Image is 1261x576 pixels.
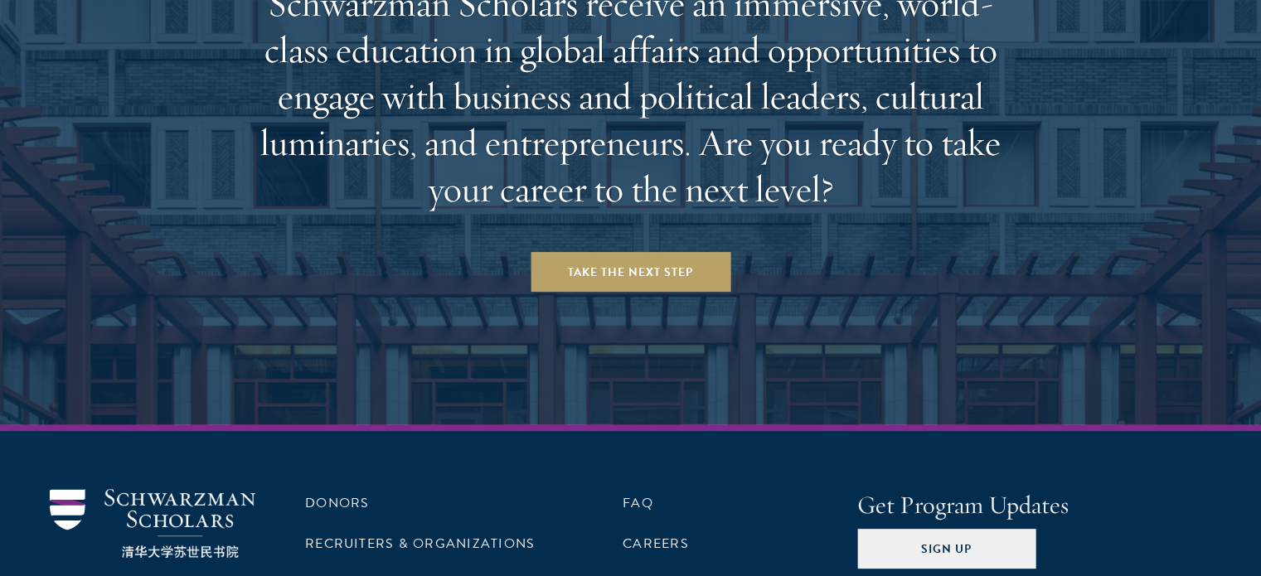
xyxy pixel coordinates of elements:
[857,529,1035,569] button: Sign Up
[857,489,1211,522] h4: Get Program Updates
[305,493,369,513] a: Donors
[623,534,689,554] a: Careers
[50,489,255,558] img: Schwarzman Scholars
[623,493,653,513] a: FAQ
[305,534,535,554] a: Recruiters & Organizations
[531,252,730,292] a: Take the Next Step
